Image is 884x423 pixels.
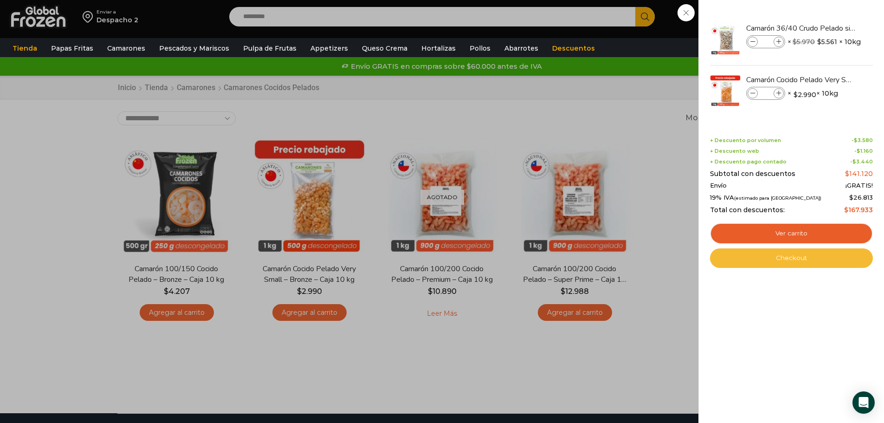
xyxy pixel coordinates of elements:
[710,148,759,154] span: + Descuento web
[850,159,873,165] span: -
[710,137,781,143] span: + Descuento por volumen
[239,39,301,57] a: Pulpa de Frutas
[734,195,821,201] small: (estimado para [GEOGRAPHIC_DATA])
[746,75,857,85] a: Camarón Cocido Pelado Very Small - Bronze - Caja 10 kg
[794,90,816,99] bdi: 2.990
[155,39,234,57] a: Pescados y Mariscos
[710,170,795,178] span: Subtotal con descuentos
[500,39,543,57] a: Abarrotes
[710,194,821,202] span: 19% IVA
[852,137,873,143] span: -
[710,159,787,165] span: + Descuento pago contado
[844,206,873,214] bdi: 167.933
[465,39,495,57] a: Pollos
[854,137,858,143] span: $
[852,158,873,165] bdi: 3.440
[710,248,873,268] a: Checkout
[417,39,460,57] a: Hortalizas
[857,148,873,154] bdi: 1.160
[548,39,600,57] a: Descuentos
[817,37,821,46] span: $
[306,39,353,57] a: Appetizers
[746,23,857,33] a: Camarón 36/40 Crudo Pelado sin Vena - Bronze - Caja 10 kg
[710,182,727,189] span: Envío
[849,194,853,201] span: $
[793,38,797,46] span: $
[845,182,873,189] span: ¡GRATIS!
[8,39,42,57] a: Tienda
[817,37,837,46] bdi: 5.561
[787,87,838,100] span: × × 10kg
[845,169,849,178] span: $
[857,148,860,154] span: $
[357,39,412,57] a: Queso Crema
[844,206,848,214] span: $
[759,37,773,47] input: Product quantity
[710,223,873,244] a: Ver carrito
[793,38,815,46] bdi: 5.970
[787,35,861,48] span: × × 10kg
[46,39,98,57] a: Papas Fritas
[103,39,150,57] a: Camarones
[854,148,873,154] span: -
[710,206,785,214] span: Total con descuentos:
[852,158,856,165] span: $
[794,90,798,99] span: $
[759,88,773,98] input: Product quantity
[852,391,875,414] div: Open Intercom Messenger
[845,169,873,178] bdi: 141.120
[849,194,873,201] span: 26.813
[854,137,873,143] bdi: 3.580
